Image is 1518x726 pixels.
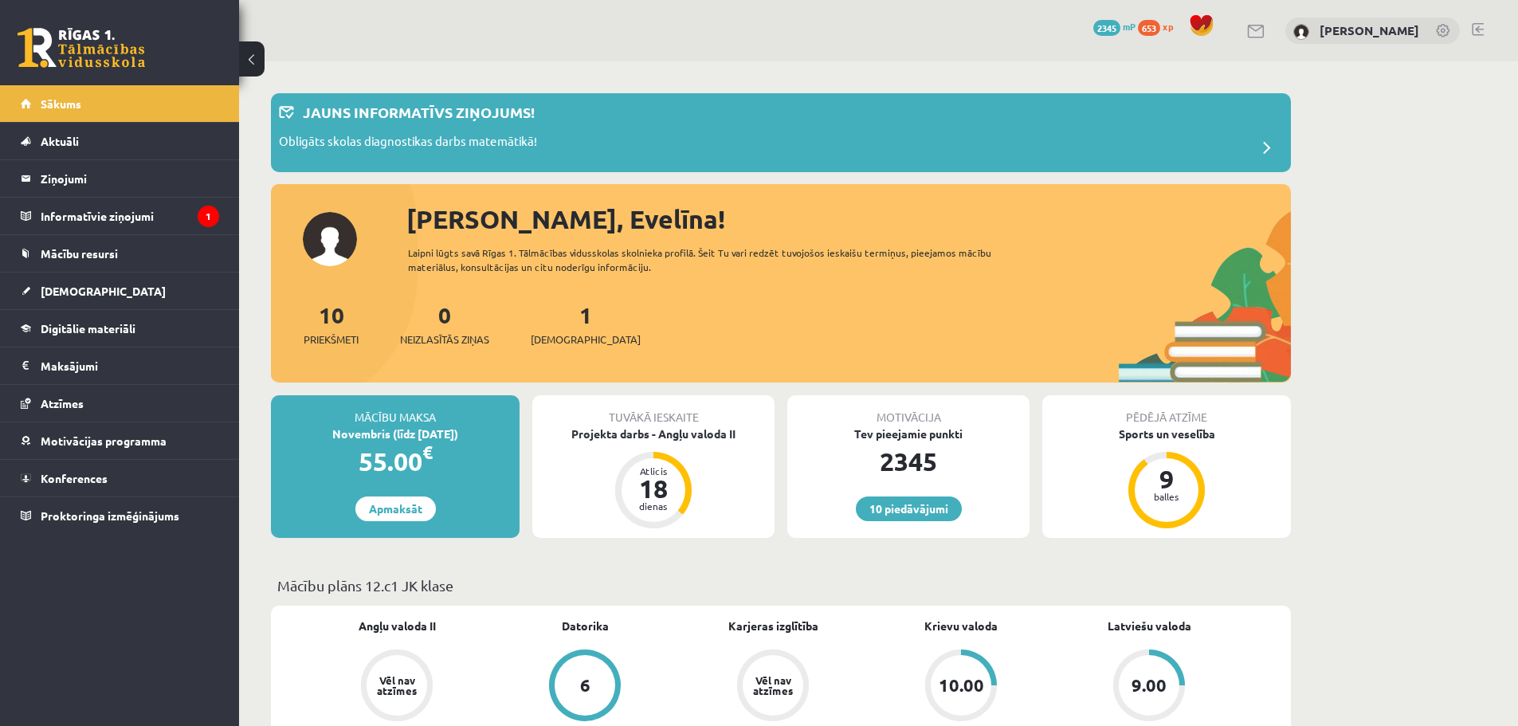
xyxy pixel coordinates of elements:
[21,385,219,422] a: Atzīmes
[1138,20,1160,36] span: 653
[728,618,818,634] a: Karjeras izglītība
[21,422,219,459] a: Motivācijas programma
[1093,20,1136,33] a: 2345 mP
[41,284,166,298] span: [DEMOGRAPHIC_DATA]
[41,96,81,111] span: Sākums
[422,441,433,464] span: €
[531,300,641,347] a: 1[DEMOGRAPHIC_DATA]
[532,426,775,531] a: Projekta darbs - Angļu valoda II Atlicis 18 dienas
[1163,20,1173,33] span: xp
[18,28,145,68] a: Rīgas 1. Tālmācības vidusskola
[867,649,1055,724] a: 10.00
[21,235,219,272] a: Mācību resursi
[531,332,641,347] span: [DEMOGRAPHIC_DATA]
[21,347,219,384] a: Maksājumi
[304,300,359,347] a: 10Priekšmeti
[271,426,520,442] div: Novembris (līdz [DATE])
[630,476,677,501] div: 18
[532,426,775,442] div: Projekta darbs - Angļu valoda II
[21,460,219,496] a: Konferences
[532,395,775,426] div: Tuvākā ieskaite
[41,396,84,410] span: Atzīmes
[21,198,219,234] a: Informatīvie ziņojumi1
[304,332,359,347] span: Priekšmeti
[1108,618,1191,634] a: Latviešu valoda
[1143,492,1190,501] div: balles
[41,246,118,261] span: Mācību resursi
[1042,426,1291,531] a: Sports un veselība 9 balles
[856,496,962,521] a: 10 piedāvājumi
[21,160,219,197] a: Ziņojumi
[41,347,219,384] legend: Maksājumi
[924,618,998,634] a: Krievu valoda
[1093,20,1120,36] span: 2345
[679,649,867,724] a: Vēl nav atzīmes
[1132,677,1167,694] div: 9.00
[21,123,219,159] a: Aktuāli
[41,434,167,448] span: Motivācijas programma
[21,310,219,347] a: Digitālie materiāli
[408,245,1020,274] div: Laipni lūgts savā Rīgas 1. Tālmācības vidusskolas skolnieka profilā. Šeit Tu vari redzēt tuvojošo...
[1123,20,1136,33] span: mP
[271,395,520,426] div: Mācību maksa
[939,677,984,694] div: 10.00
[41,471,108,485] span: Konferences
[375,675,419,696] div: Vēl nav atzīmes
[491,649,679,724] a: 6
[1042,395,1291,426] div: Pēdējā atzīme
[41,198,219,234] legend: Informatīvie ziņojumi
[41,508,179,523] span: Proktoringa izmēģinājums
[400,332,489,347] span: Neizlasītās ziņas
[562,618,609,634] a: Datorika
[1143,466,1190,492] div: 9
[751,675,795,696] div: Vēl nav atzīmes
[1293,24,1309,40] img: Evelīna Keiša
[1138,20,1181,33] a: 653 xp
[21,497,219,534] a: Proktoringa izmēģinājums
[359,618,436,634] a: Angļu valoda II
[277,575,1285,596] p: Mācību plāns 12.c1 JK klase
[787,395,1030,426] div: Motivācija
[1055,649,1243,724] a: 9.00
[21,273,219,309] a: [DEMOGRAPHIC_DATA]
[271,442,520,481] div: 55.00
[787,442,1030,481] div: 2345
[630,466,677,476] div: Atlicis
[303,649,491,724] a: Vēl nav atzīmes
[400,300,489,347] a: 0Neizlasītās ziņas
[279,132,537,155] p: Obligāts skolas diagnostikas darbs matemātikā!
[41,321,135,336] span: Digitālie materiāli
[279,101,1283,164] a: Jauns informatīvs ziņojums! Obligāts skolas diagnostikas darbs matemātikā!
[41,160,219,197] legend: Ziņojumi
[580,677,590,694] div: 6
[21,85,219,122] a: Sākums
[630,501,677,511] div: dienas
[355,496,436,521] a: Apmaksāt
[303,101,535,123] p: Jauns informatīvs ziņojums!
[41,134,79,148] span: Aktuāli
[406,200,1291,238] div: [PERSON_NAME], Evelīna!
[1320,22,1419,38] a: [PERSON_NAME]
[1042,426,1291,442] div: Sports un veselība
[198,206,219,227] i: 1
[787,426,1030,442] div: Tev pieejamie punkti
